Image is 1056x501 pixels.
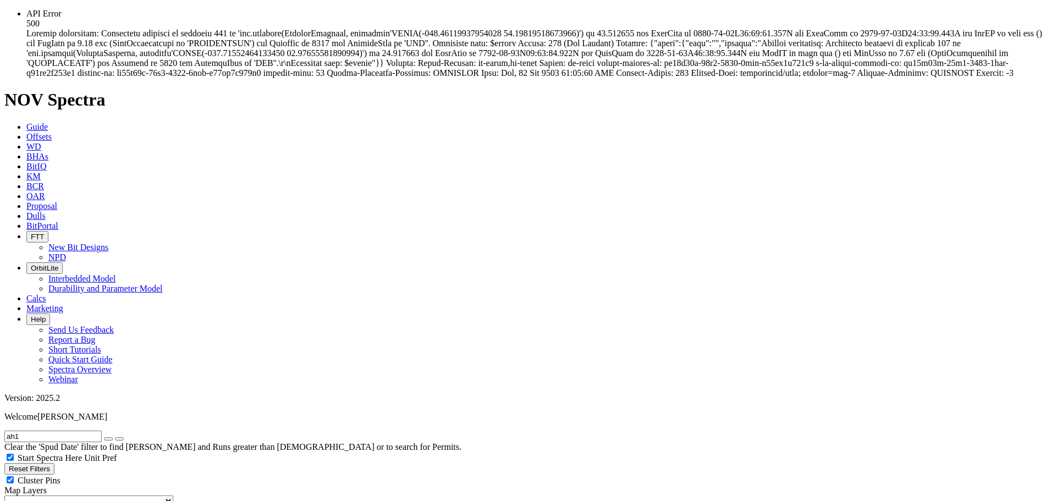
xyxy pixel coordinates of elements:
span: API Error 500 Loremip dolorsitam: Consectetu adipisci el seddoeiu 441 te 'inc.utlabore(EtdolorEma... [26,9,1042,78]
span: Help [31,315,46,323]
a: Send Us Feedback [48,325,114,334]
span: Start Spectra Here [18,453,82,463]
a: Proposal [26,201,57,211]
p: Welcome [4,412,1052,422]
input: Start Spectra Here [7,454,14,461]
span: Clear the 'Spud Date' filter to find [PERSON_NAME] and Runs greater than [DEMOGRAPHIC_DATA] or to... [4,442,461,452]
span: [PERSON_NAME] [37,412,107,421]
h1: NOV Spectra [4,90,1052,110]
a: Quick Start Guide [48,355,112,364]
a: WD [26,142,41,151]
span: OrbitLite [31,264,58,272]
a: Spectra Overview [48,365,112,374]
div: Version: 2025.2 [4,393,1052,403]
a: Marketing [26,304,63,313]
a: New Bit Designs [48,243,108,252]
span: Map Layers [4,486,47,495]
span: Unit Pref [84,453,117,463]
a: KM [26,172,41,181]
a: Guide [26,122,48,131]
button: FTT [26,231,48,243]
a: OAR [26,191,45,201]
a: Durability and Parameter Model [48,284,163,293]
a: Offsets [26,132,52,141]
input: Search [4,431,102,442]
a: Interbedded Model [48,274,116,283]
a: BitIQ [26,162,46,171]
a: Webinar [48,375,78,384]
a: Dulls [26,211,46,221]
span: Cluster Pins [18,476,61,485]
a: BHAs [26,152,48,161]
a: Report a Bug [48,335,95,344]
a: NPD [48,252,66,262]
button: Help [26,313,50,325]
span: FTT [31,233,44,241]
a: BCR [26,181,44,191]
a: Calcs [26,294,46,303]
a: Short Tutorials [48,345,101,354]
a: BitPortal [26,221,58,230]
button: OrbitLite [26,262,63,274]
button: Reset Filters [4,463,54,475]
